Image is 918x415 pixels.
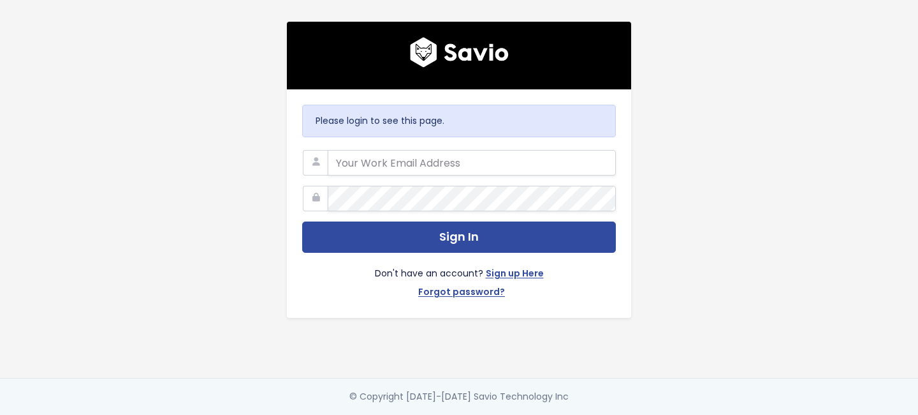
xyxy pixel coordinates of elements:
[410,37,509,68] img: logo600x187.a314fd40982d.png
[418,284,505,303] a: Forgot password?
[316,113,602,129] p: Please login to see this page.
[328,150,616,176] input: Your Work Email Address
[302,253,616,303] div: Don't have an account?
[349,389,569,405] div: © Copyright [DATE]-[DATE] Savio Technology Inc
[486,266,544,284] a: Sign up Here
[302,222,616,253] button: Sign In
